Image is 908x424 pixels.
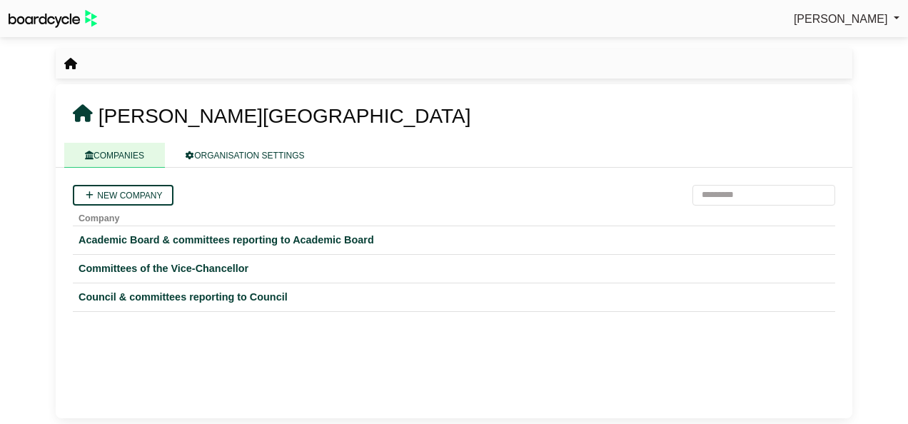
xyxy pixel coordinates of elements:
[99,105,471,127] span: [PERSON_NAME][GEOGRAPHIC_DATA]
[9,10,97,28] img: BoardcycleBlackGreen-aaafeed430059cb809a45853b8cf6d952af9d84e6e89e1f1685b34bfd5cb7d64.svg
[79,261,829,277] a: Committees of the Vice-Chancellor
[64,55,77,74] nav: breadcrumb
[79,289,829,306] a: Council & committees reporting to Council
[79,232,829,248] a: Academic Board & committees reporting to Academic Board
[794,10,899,29] a: [PERSON_NAME]
[64,143,165,168] a: COMPANIES
[73,185,173,206] a: New company
[165,143,325,168] a: ORGANISATION SETTINGS
[794,13,888,25] span: [PERSON_NAME]
[73,206,835,226] th: Company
